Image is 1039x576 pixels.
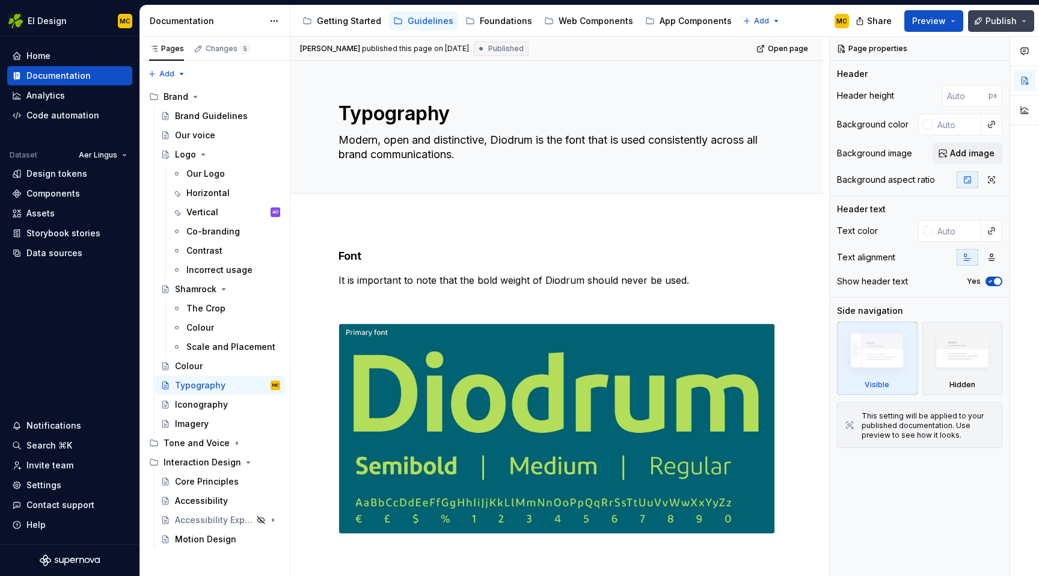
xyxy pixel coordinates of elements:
div: Side navigation [837,305,903,317]
div: Tone and Voice [144,434,285,453]
a: Data sources [7,244,132,263]
button: Aer Lingus [73,147,132,164]
div: Typography [175,379,225,391]
a: The Crop [167,299,285,318]
div: Notifications [26,420,81,432]
p: It is important to note that the bold weight of Diodrum should never be used. [339,273,775,287]
label: Yes [967,277,981,286]
span: Preview [912,15,946,27]
a: Core Principles [156,472,285,491]
div: Tone and Voice [164,437,230,449]
button: Preview [904,10,963,32]
a: Brand Guidelines [156,106,285,126]
span: Published [488,44,524,54]
div: Hidden [949,380,975,390]
a: Motion Design [156,530,285,549]
a: Our voice [156,126,285,145]
a: Components [7,184,132,203]
a: Logo [156,145,285,164]
div: Help [26,519,46,531]
div: Motion Design [175,533,236,545]
img: b01cb3ec-1490-4557-8012-1d14dcceac8e.jpeg [339,324,774,533]
input: Auto [933,114,981,135]
div: Pages [149,44,184,54]
a: Home [7,46,132,66]
a: VerticalAO [167,203,285,222]
a: Scale and Placement [167,337,285,357]
div: Documentation [150,15,263,27]
span: Add [159,69,174,79]
a: Imagery [156,414,285,434]
div: Hidden [922,322,1003,395]
div: Guidelines [408,15,453,27]
div: Brand Guidelines [175,110,248,122]
img: 56b5df98-d96d-4d7e-807c-0afdf3bdaefa.png [8,14,23,28]
div: Getting Started [317,15,381,27]
svg: Supernova Logo [40,554,100,566]
a: Documentation [7,66,132,85]
div: Shamrock [175,283,216,295]
span: Add image [950,147,995,159]
div: Colour [186,322,214,334]
div: Code automation [26,109,99,121]
button: Add [739,13,784,29]
a: Storybook stories [7,224,132,243]
a: Our Logo [167,164,285,183]
textarea: Modern, open and distinctive, Diodrum is the font that is used consistently across all brand comm... [336,130,773,164]
div: Changes [206,44,250,54]
a: Accessibility [156,491,285,510]
textarea: Typography [336,99,773,128]
div: Brand [144,87,285,106]
div: Vertical [186,206,218,218]
div: Home [26,50,51,62]
div: Text color [837,225,878,237]
div: Scale and Placement [186,341,275,353]
div: Dataset [10,150,37,160]
div: Page tree [298,9,737,33]
div: Background image [837,147,912,159]
div: Components [26,188,80,200]
span: Open page [768,44,808,54]
div: Header [837,68,868,80]
a: Contrast [167,241,285,260]
a: Code automation [7,106,132,125]
span: [PERSON_NAME] [300,44,360,54]
div: Analytics [26,90,65,102]
a: TypographyMC [156,376,285,395]
div: MC [272,379,279,391]
a: Assets [7,204,132,223]
div: Storybook stories [26,227,100,239]
div: Logo [175,149,196,161]
a: Foundations [461,11,537,31]
a: Open page [753,40,814,57]
a: App Components [640,11,737,31]
div: Web Components [559,15,633,27]
button: Search ⌘K [7,436,132,455]
a: Colour [156,357,285,376]
div: Header text [837,203,886,215]
a: Guidelines [388,11,458,31]
button: Help [7,515,132,535]
a: Colour [167,318,285,337]
div: Background color [837,118,909,130]
div: Design tokens [26,168,87,180]
input: Auto [933,220,981,242]
div: Search ⌘K [26,440,72,452]
div: EI Design [28,15,67,27]
a: Iconography [156,395,285,414]
div: Header height [837,90,894,102]
div: Colour [175,360,203,372]
div: Foundations [480,15,532,27]
button: Contact support [7,495,132,515]
div: Our voice [175,129,215,141]
button: Notifications [7,416,132,435]
div: Background aspect ratio [837,174,935,186]
button: Add [144,66,189,82]
button: Share [850,10,900,32]
div: Our Logo [186,168,225,180]
div: Imagery [175,418,209,430]
div: Co-branding [186,225,240,237]
div: Core Principles [175,476,239,488]
a: Web Components [539,11,638,31]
